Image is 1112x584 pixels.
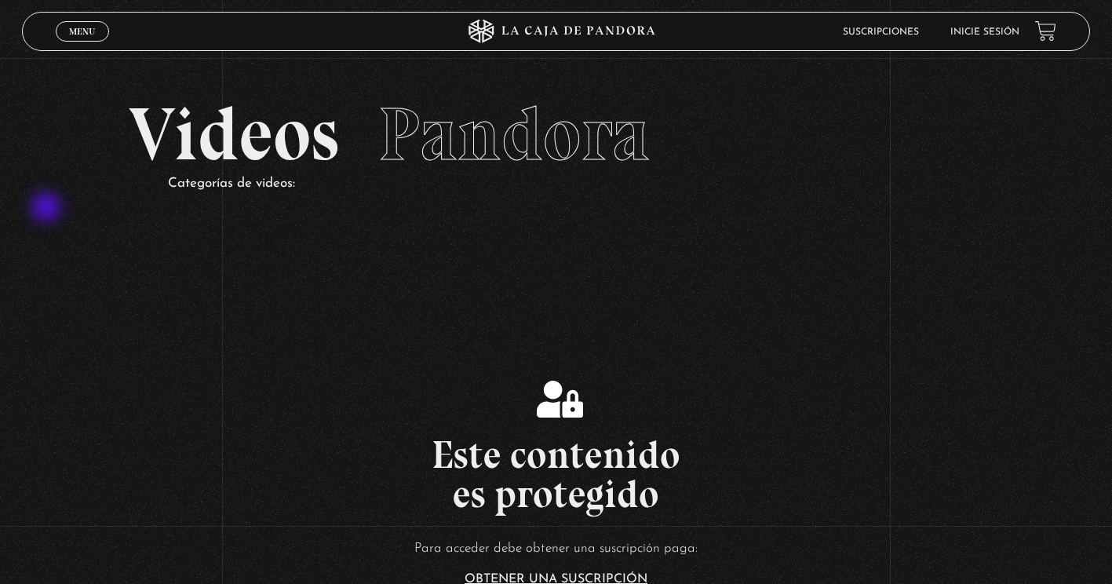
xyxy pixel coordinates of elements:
span: Menu [69,27,95,36]
a: View your shopping cart [1035,20,1056,42]
a: Inicie sesión [950,27,1019,37]
p: Categorías de videos: [168,172,983,196]
a: Suscripciones [843,27,919,37]
h2: Videos [129,97,983,172]
span: Pandora [378,89,650,179]
span: Cerrar [64,40,101,51]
